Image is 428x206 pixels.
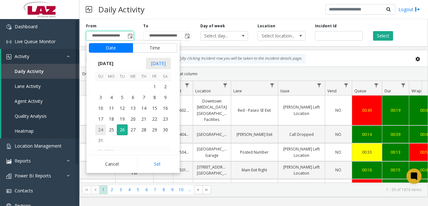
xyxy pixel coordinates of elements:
span: Issue [280,88,290,94]
a: Logout [398,6,420,13]
span: 3 [95,92,106,103]
span: 5 [117,92,128,103]
span: 7 [138,92,149,103]
span: 22 [149,114,160,124]
td: Monday, August 4, 2025 [106,92,117,103]
td: Saturday, August 30, 2025 [160,124,171,135]
span: Page 8 [159,185,168,194]
th: Mo [106,72,117,82]
span: 13 [128,103,138,114]
a: Vend Filter Menu [342,81,351,90]
td: Sunday, August 17, 2025 [95,114,106,124]
div: 00:19 [386,107,405,113]
span: 1 [149,81,160,92]
span: 17 [95,114,106,124]
button: Set [137,157,177,171]
a: Issue Filter Menu [315,81,324,90]
kendo-pager-info: 1 - 30 of 1876 items [215,187,421,192]
a: [GEOGRAPHIC_DATA] [197,131,227,137]
span: Go to the next page [194,185,203,194]
span: 12 [117,103,128,114]
a: Agent Activity [1,94,79,109]
label: Location [257,23,275,29]
img: pageIcon [86,2,92,17]
span: Vend [327,88,337,94]
span: Lane [233,88,242,94]
td: Friday, August 8, 2025 [149,92,160,103]
th: [DATE] [95,146,171,157]
a: 00:16 [356,167,378,173]
td: Tuesday, August 26, 2025 [117,124,128,135]
a: NO [329,131,348,137]
div: Data table [80,81,428,183]
a: Main Exit Right [235,167,274,173]
span: 16 [160,103,171,114]
th: Sa [160,72,171,82]
span: Toggle popup [184,31,191,40]
td: Sunday, August 3, 2025 [95,92,106,103]
a: Heatmap [1,123,79,138]
a: Lot Filter Menu [183,81,191,90]
td: Monday, August 11, 2025 [106,103,117,114]
a: 00:15 [386,167,405,173]
span: Toggle popup [126,31,133,40]
th: Su [95,72,106,82]
span: 20 [128,114,138,124]
label: Day of week [200,23,225,29]
span: Page 6 [142,185,151,194]
span: 15 [149,103,160,114]
a: [PERSON_NAME] Left Location [282,164,321,176]
div: 00:49 [356,107,378,113]
span: Page 9 [168,185,177,194]
span: 31 [95,135,106,146]
a: Location Filter Menu [221,81,230,90]
label: From [86,23,97,29]
span: 6 [128,92,138,103]
span: 25 [106,124,117,135]
a: Lane Filter Menu [268,81,277,90]
div: By clicking Incident row you will be taken to the incident details page. [173,54,305,63]
button: Date tab [89,43,133,53]
img: 'icon' [6,174,11,179]
span: 21 [138,114,149,124]
span: Power BI Reports [15,173,51,179]
span: Page 1 [99,185,108,194]
span: 28 [138,124,149,135]
span: 26 [117,124,128,135]
button: Cancel [89,157,136,171]
span: Lane Activity [15,83,41,89]
span: NO [336,167,342,173]
span: [DATE] [146,58,171,69]
span: Page 2 [108,185,116,194]
img: 'icon' [6,39,11,44]
img: 'icon' [6,144,11,149]
img: 'icon' [6,159,11,164]
span: 9 [160,92,171,103]
span: Page 11 [185,185,194,194]
img: logout [415,6,420,13]
div: 00:14 [356,131,378,137]
td: Saturday, August 23, 2025 [160,114,171,124]
span: 30 [160,124,171,135]
a: [STREET_ADDRESS][GEOGRAPHIC_DATA] [197,164,227,176]
a: Posted Number [235,149,274,155]
td: Tuesday, August 19, 2025 [117,114,128,124]
a: Queue Filter Menu [372,81,381,90]
td: Thursday, August 14, 2025 [138,103,149,114]
span: Go to the last page [204,187,210,192]
a: 00:39 [386,131,405,137]
a: Lane Activity [1,79,79,94]
td: Wednesday, August 6, 2025 [128,92,138,103]
button: Select [373,31,393,41]
span: 4 [106,92,117,103]
td: Tuesday, August 12, 2025 [117,103,128,114]
a: Downtown [MEDICAL_DATA][GEOGRAPHIC_DATA] Facilities [197,98,227,123]
td: Wednesday, August 13, 2025 [128,103,138,114]
img: 'icon' [6,54,11,59]
a: Quality Analysis [1,109,79,123]
label: Incident Id [315,23,337,29]
a: U.S. Bank Public Garage [197,182,227,194]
